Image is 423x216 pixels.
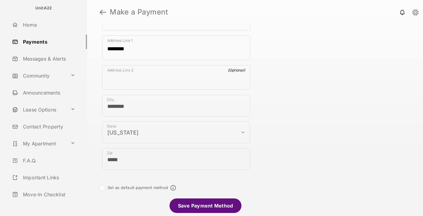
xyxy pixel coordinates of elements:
[10,35,87,49] a: Payments
[10,119,87,134] a: Contact Property
[102,148,250,170] div: payment_method_screening[postal_addresses][postalCode]
[35,5,52,11] p: UnitA22
[102,65,250,90] div: payment_method_screening[postal_addresses][addressLine2]
[10,102,68,117] a: Lease Options
[170,185,176,191] span: Default payment method info
[10,68,68,83] a: Community
[10,153,87,168] a: F.A.Q.
[10,187,87,202] a: Move-In Checklist
[10,136,68,151] a: My Apartment
[102,121,250,143] div: payment_method_screening[postal_addresses][administrativeArea]
[108,185,168,190] label: Set as default payment method
[110,8,168,16] strong: Make a Payment
[102,35,250,60] div: payment_method_screening[postal_addresses][addressLine1]
[10,170,78,185] a: Important Links
[10,18,87,32] a: Home
[170,198,242,213] li: Save Payment Method
[10,52,87,66] a: Messages & Alerts
[10,85,87,100] a: Announcements
[102,95,250,117] div: payment_method_screening[postal_addresses][locality]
